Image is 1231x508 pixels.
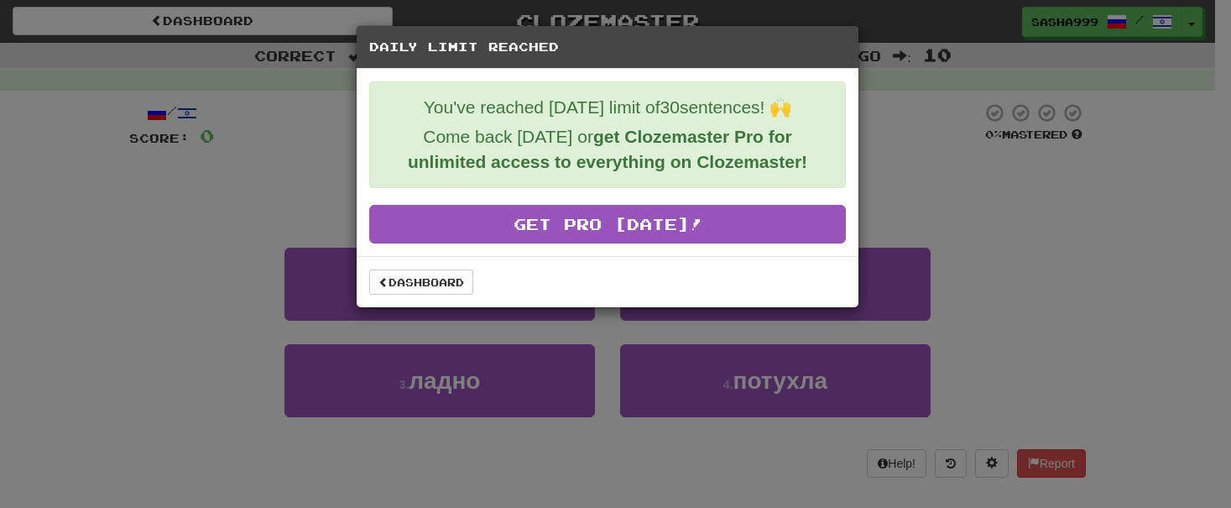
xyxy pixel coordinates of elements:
[369,205,846,244] a: Get Pro [DATE]!
[369,39,846,55] h5: Daily Limit Reached
[408,127,807,171] strong: get Clozemaster Pro for unlimited access to everything on Clozemaster!
[369,270,473,295] a: Dashboard
[383,124,832,175] p: Come back [DATE] or
[383,95,832,120] p: You've reached [DATE] limit of 30 sentences! 🙌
